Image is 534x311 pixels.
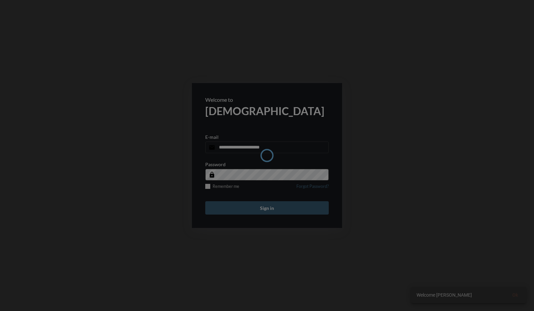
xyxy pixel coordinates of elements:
[205,162,226,167] p: Password
[205,134,219,140] p: E-mail
[205,96,329,103] p: Welcome to
[205,104,329,117] h2: [DEMOGRAPHIC_DATA]
[512,292,518,298] span: Ok
[296,184,329,193] a: Forgot Password?
[205,184,239,189] label: Remember me
[417,292,472,298] span: Welcome [PERSON_NAME]
[205,201,329,215] button: Sign in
